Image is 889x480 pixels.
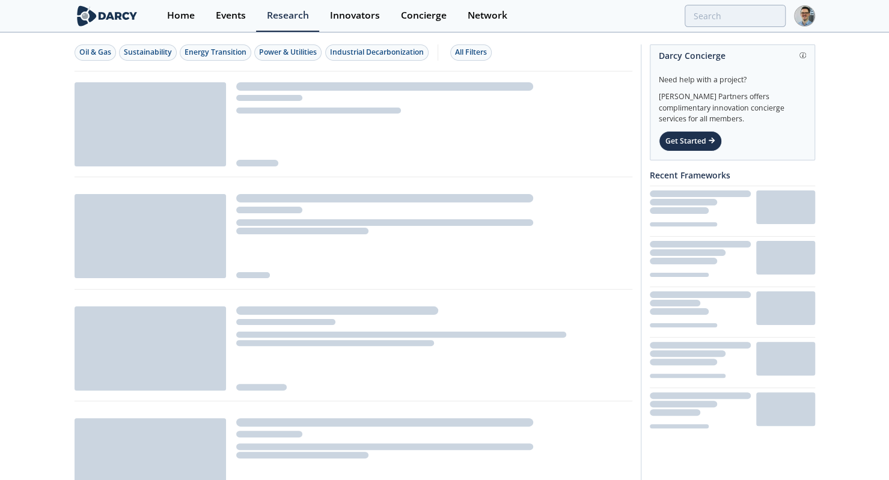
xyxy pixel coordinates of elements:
[685,5,786,27] input: Advanced Search
[799,52,806,59] img: information.svg
[75,44,116,61] button: Oil & Gas
[167,11,195,20] div: Home
[659,85,806,125] div: [PERSON_NAME] Partners offers complimentary innovation concierge services for all members.
[325,44,429,61] button: Industrial Decarbonization
[650,165,815,186] div: Recent Frameworks
[216,11,246,20] div: Events
[659,131,722,151] div: Get Started
[119,44,177,61] button: Sustainability
[124,47,172,58] div: Sustainability
[659,66,806,85] div: Need help with a project?
[330,11,380,20] div: Innovators
[259,47,317,58] div: Power & Utilities
[180,44,251,61] button: Energy Transition
[450,44,492,61] button: All Filters
[659,45,806,66] div: Darcy Concierge
[267,11,309,20] div: Research
[401,11,447,20] div: Concierge
[185,47,246,58] div: Energy Transition
[79,47,111,58] div: Oil & Gas
[254,44,322,61] button: Power & Utilities
[455,47,487,58] div: All Filters
[75,5,140,26] img: logo-wide.svg
[468,11,507,20] div: Network
[794,5,815,26] img: Profile
[330,47,424,58] div: Industrial Decarbonization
